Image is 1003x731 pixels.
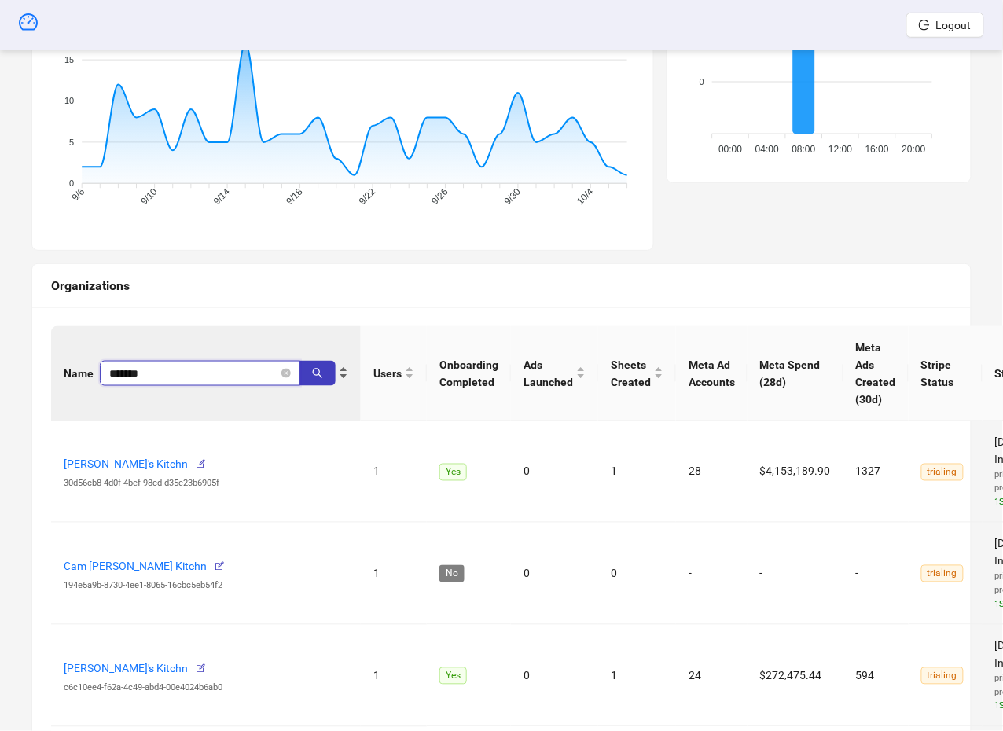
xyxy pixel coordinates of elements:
[64,560,207,573] a: Cam [PERSON_NAME] Kitchn
[312,368,323,379] span: search
[828,144,852,155] tspan: 12:00
[611,356,651,391] span: Sheets Created
[598,523,676,625] td: 0
[906,13,984,38] button: Logout
[511,523,598,625] td: 0
[429,186,450,207] tspan: 9/26
[511,326,598,421] th: Ads Launched
[700,77,704,86] tspan: 0
[361,625,427,727] td: 1
[921,667,964,685] span: trialing
[598,326,676,421] th: Sheets Created
[361,326,427,421] th: Users
[357,186,378,207] tspan: 9/22
[64,681,348,696] div: c6c10ee4-f62a-4c49-abd4-00e4024b6ab0
[299,361,336,386] button: search
[524,356,573,391] span: Ads Launched
[689,667,735,685] div: 24
[64,477,348,491] div: 30d56cb8-4d0f-4bef-98cd-d35e23b6905f
[70,186,87,203] tspan: 9/6
[748,625,843,727] td: $272,475.44
[439,565,465,582] span: No
[439,464,467,481] span: Yes
[689,565,735,582] div: -
[748,523,843,625] td: -
[865,144,889,155] tspan: 16:00
[856,565,896,582] div: -
[69,138,74,147] tspan: 5
[64,579,348,593] div: 194e5a9b-8730-4ee1-8065-16cbc5eb54f2
[909,326,983,421] th: Stripe Status
[427,326,511,421] th: Onboarding Completed
[281,369,291,378] button: close-circle
[373,365,402,382] span: Users
[718,144,742,155] tspan: 00:00
[792,144,816,155] tspan: 08:00
[676,326,748,421] th: Meta Ad Accounts
[64,458,188,471] a: [PERSON_NAME]'s Kitchn
[64,96,74,105] tspan: 10
[19,13,38,31] span: dashboard
[755,144,779,155] tspan: 04:00
[284,186,305,207] tspan: 9/18
[856,667,896,685] div: 594
[439,667,467,685] span: Yes
[211,186,233,207] tspan: 9/14
[511,421,598,523] td: 0
[598,421,676,523] td: 1
[361,421,427,523] td: 1
[921,464,964,481] span: trialing
[919,20,930,31] span: logout
[575,186,596,207] tspan: 10/4
[843,326,909,421] th: Meta Ads Created (30d)
[921,565,964,582] span: trialing
[748,326,843,421] th: Meta Spend (28d)
[856,463,896,480] div: 1327
[936,19,972,31] span: Logout
[598,625,676,727] td: 1
[64,55,74,64] tspan: 15
[511,625,598,727] td: 0
[69,178,74,188] tspan: 0
[902,144,926,155] tspan: 20:00
[64,663,188,675] a: [PERSON_NAME]'s Kitchn
[502,186,524,207] tspan: 9/30
[748,421,843,523] td: $4,153,189.90
[689,463,735,480] div: 28
[138,186,160,207] tspan: 9/10
[51,276,952,296] div: Organizations
[361,523,427,625] td: 1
